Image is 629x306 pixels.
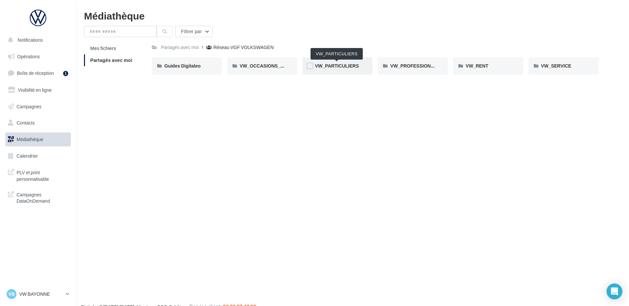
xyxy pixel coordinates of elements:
[17,168,68,182] span: PLV et print personnalisable
[17,120,35,126] span: Contacts
[4,100,72,114] a: Campagnes
[19,291,63,297] p: VW BAYONNE
[17,103,42,109] span: Campagnes
[4,149,72,163] a: Calendrier
[4,33,69,47] button: Notifications
[4,83,72,97] a: Visibilité en ligne
[90,57,132,63] span: Partagés avec moi
[17,136,43,142] span: Médiathèque
[84,11,621,21] div: Médiathèque
[164,63,201,69] span: Guides Digitaleo
[17,190,68,204] span: Campagnes DataOnDemand
[240,63,308,69] span: VW_OCCASIONS_GARANTIES
[18,37,43,43] span: Notifications
[175,26,213,37] button: Filtrer par
[315,63,359,69] span: VW_PARTICULIERS
[8,291,15,297] span: VB
[466,63,488,69] span: VW_RENT
[5,288,71,300] a: VB VW BAYONNE
[541,63,571,69] span: VW_SERVICE
[4,116,72,130] a: Contacts
[4,165,72,185] a: PLV et print personnalisable
[607,283,622,299] div: Open Intercom Messenger
[17,70,54,76] span: Boîte de réception
[390,63,443,69] span: VW_PROFESSIONNELS
[4,50,72,64] a: Opérations
[4,187,72,207] a: Campagnes DataOnDemand
[17,54,40,59] span: Opérations
[63,71,68,76] div: 1
[18,87,52,93] span: Visibilité en ligne
[213,44,273,51] div: Réseau VGF VOLKSWAGEN
[4,132,72,146] a: Médiathèque
[17,153,38,159] span: Calendrier
[4,66,72,80] a: Boîte de réception1
[90,45,116,51] span: Mes fichiers
[161,44,199,51] div: Partagés avec moi
[311,48,363,60] div: VW_PARTICULIERS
